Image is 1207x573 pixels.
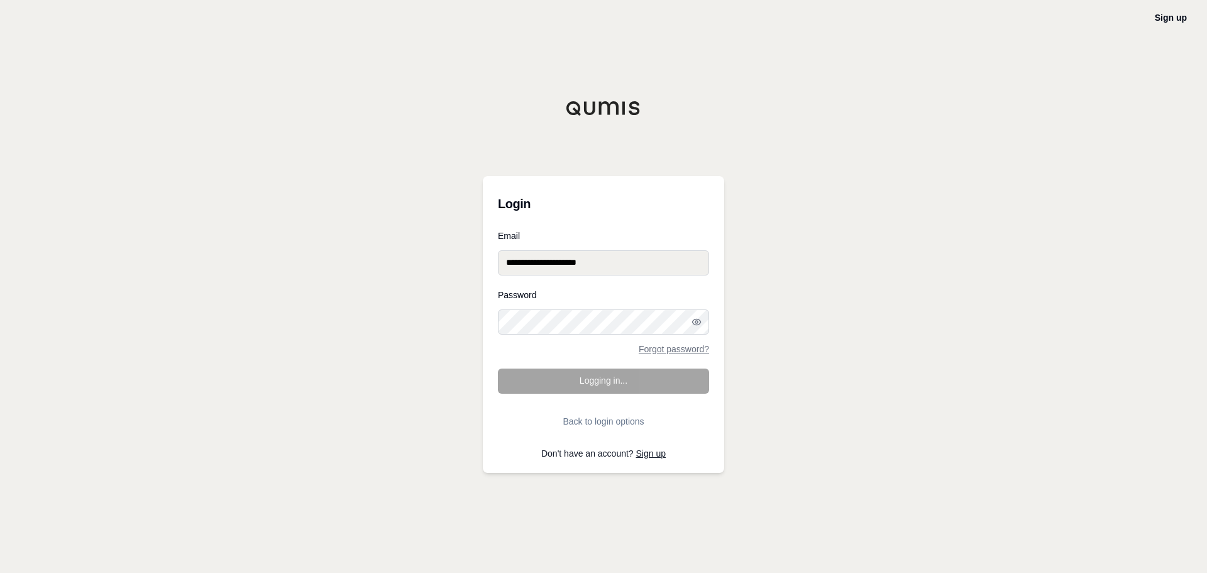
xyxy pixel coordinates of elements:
button: Back to login options [498,409,709,434]
label: Email [498,231,709,240]
a: Sign up [1155,13,1187,23]
h3: Login [498,191,709,216]
label: Password [498,291,709,299]
a: Forgot password? [639,345,709,353]
p: Don't have an account? [498,449,709,458]
img: Qumis [566,101,641,116]
a: Sign up [636,448,666,459]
